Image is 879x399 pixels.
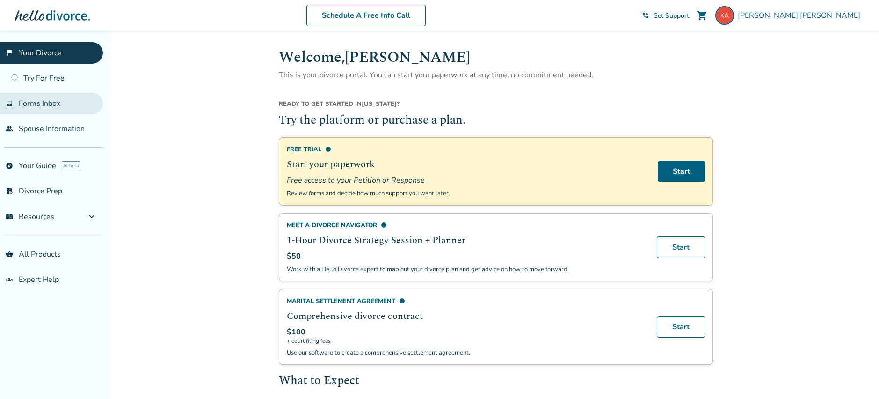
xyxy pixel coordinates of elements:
[399,298,405,304] span: info
[279,372,713,390] h2: What to Expect
[738,10,864,21] span: [PERSON_NAME] [PERSON_NAME]
[287,233,646,247] h2: 1-Hour Divorce Strategy Session + Planner
[279,100,713,112] div: [US_STATE] ?
[381,222,387,228] span: info
[287,157,647,171] h2: Start your paperwork
[6,213,13,221] span: menu_book
[657,236,705,258] a: Start
[287,251,301,261] span: $50
[287,309,646,323] h2: Comprehensive divorce contract
[287,297,646,305] div: Marital Settlement Agreement
[287,348,646,357] p: Use our software to create a comprehensive settlement agreement.
[715,6,734,25] img: kelly.adams@ucsb.edu
[658,161,705,182] a: Start
[832,354,879,399] iframe: Chat Widget
[287,175,647,185] span: Free access to your Petition or Response
[642,12,649,19] span: phone_in_talk
[86,211,97,222] span: expand_more
[287,265,646,273] p: Work with a Hello Divorce expert to map out your divorce plan and get advice on how to move forward.
[287,145,647,154] div: Free Trial
[325,146,331,152] span: info
[279,100,362,108] span: Ready to get started in
[279,69,713,81] p: This is your divorce portal. You can start your paperwork at any time, no commitment needed.
[653,11,689,20] span: Get Support
[287,327,305,337] span: $100
[6,276,13,283] span: groups
[6,162,13,170] span: explore
[306,5,426,26] a: Schedule A Free Info Call
[6,251,13,258] span: shopping_basket
[287,221,646,229] div: Meet a divorce navigator
[657,316,705,338] a: Start
[6,212,54,222] span: Resources
[279,112,713,130] h2: Try the platform or purchase a plan.
[287,189,647,198] p: Review forms and decide how much support you want later.
[62,161,80,170] span: AI beta
[19,98,60,109] span: Forms Inbox
[6,187,13,195] span: list_alt_check
[279,46,713,69] h1: Welcome, [PERSON_NAME]
[6,49,13,57] span: flag_2
[642,11,689,20] a: phone_in_talkGet Support
[697,10,708,21] span: shopping_cart
[6,125,13,133] span: people
[6,100,13,107] span: inbox
[287,337,646,345] span: + court filing fees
